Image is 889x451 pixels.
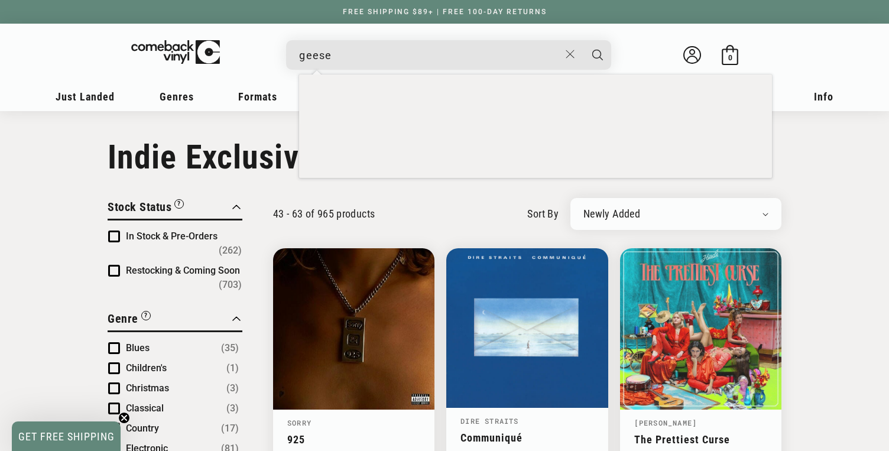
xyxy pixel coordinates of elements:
[460,416,518,426] a: Dire Straits
[126,382,169,394] span: Christmas
[728,53,732,62] span: 0
[226,381,239,395] span: Number of products: (3)
[286,40,611,70] div: Search
[118,412,130,424] button: Close teaser
[226,361,239,375] span: Number of products: (1)
[126,423,159,434] span: Country
[108,312,138,326] span: Genre
[18,430,115,443] span: GET FREE SHIPPING
[560,41,582,67] button: Close
[299,43,560,67] input: When autocomplete results are available use up and down arrows to review and enter to select
[160,90,194,103] span: Genres
[226,401,239,416] span: Number of products: (3)
[273,207,375,220] p: 43 - 63 of 965 products
[126,265,240,276] span: Restocking & Coming Soon
[331,8,559,16] a: FREE SHIPPING $89+ | FREE 100-DAY RETURNS
[460,431,593,444] a: Communiqué
[583,40,612,70] button: Search
[238,90,277,103] span: Formats
[287,433,420,446] a: 925
[221,421,239,436] span: Number of products: (17)
[287,418,312,427] a: Sorry
[108,138,781,177] h1: Indie Exclusives - Rock
[221,341,239,355] span: Number of products: (35)
[634,433,767,446] a: The Prettiest Curse
[108,310,151,330] button: Filter by Genre
[219,244,242,258] span: Number of products: (262)
[126,362,167,374] span: Children's
[527,206,559,222] label: sort by
[814,90,833,103] span: Info
[634,418,697,427] a: [PERSON_NAME]
[108,198,184,219] button: Filter by Stock Status
[126,342,150,353] span: Blues
[56,90,115,103] span: Just Landed
[108,200,171,214] span: Stock Status
[219,278,242,292] span: Number of products: (703)
[126,231,218,242] span: In Stock & Pre-Orders
[126,403,164,414] span: Classical
[12,421,121,451] div: GET FREE SHIPPINGClose teaser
